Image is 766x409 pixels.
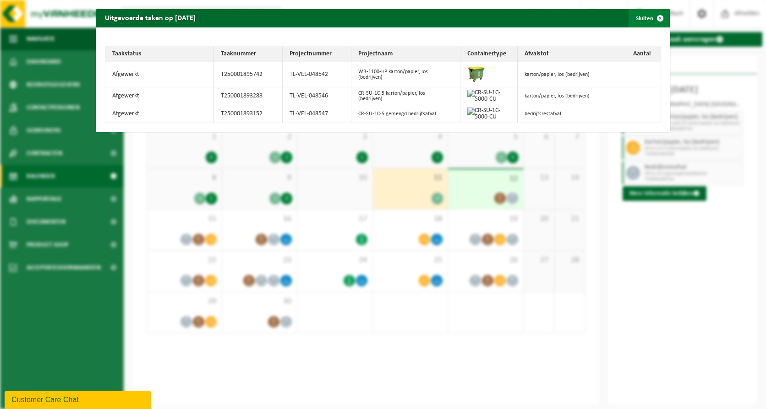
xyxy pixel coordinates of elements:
[283,105,351,123] td: TL-VEL-048547
[460,46,518,62] th: Containertype
[105,62,214,87] td: Afgewerkt
[626,46,661,62] th: Aantal
[105,46,214,62] th: Taakstatus
[283,46,351,62] th: Projectnummer
[105,105,214,123] td: Afgewerkt
[283,62,351,87] td: TL-VEL-048542
[518,105,626,123] td: bedrijfsrestafval
[467,108,506,120] img: CR-SU-1C-5000-CU
[518,87,626,105] td: karton/papier, los (bedrijven)
[214,46,283,62] th: Taaknummer
[214,87,283,105] td: T250001893288
[5,389,153,409] iframe: chat widget
[96,9,205,27] h2: Uitgevoerde taken op [DATE]
[214,105,283,123] td: T250001893152
[214,62,283,87] td: T250001895742
[105,87,214,105] td: Afgewerkt
[283,87,351,105] td: TL-VEL-048546
[351,62,460,87] td: WB-1100-HP karton/papier, los (bedrijven)
[518,46,626,62] th: Afvalstof
[629,9,669,27] button: Sluiten
[351,87,460,105] td: CR-SU-1C-5 karton/papier, los (bedrijven)
[351,46,460,62] th: Projectnaam
[351,105,460,123] td: CR-SU-1C-5 gemengd bedrijfsafval
[518,62,626,87] td: karton/papier, los (bedrijven)
[467,65,486,83] img: WB-1100-HPE-GN-50
[467,90,506,102] img: CR-SU-1C-5000-CU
